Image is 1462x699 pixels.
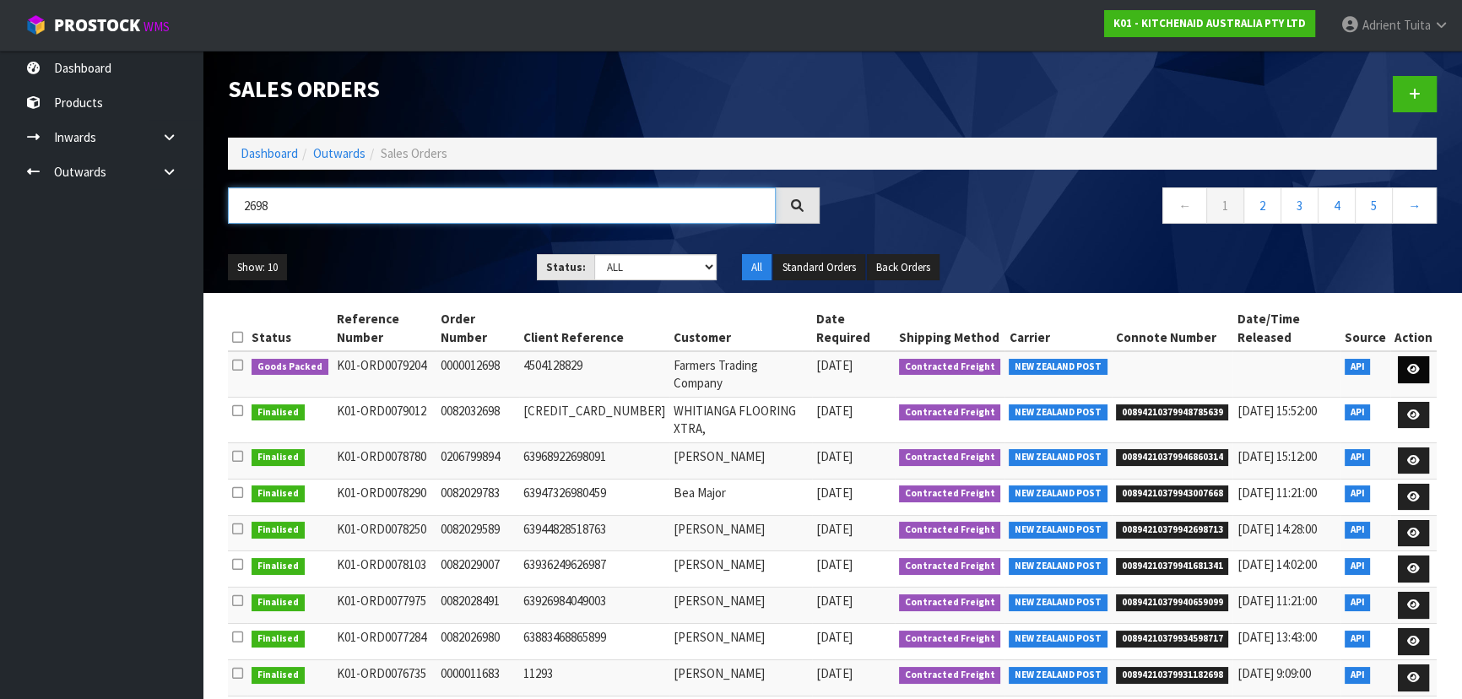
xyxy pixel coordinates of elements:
[1116,667,1229,684] span: 00894210379931182698
[436,306,520,351] th: Order Number
[1112,306,1233,351] th: Connote Number
[143,19,170,35] small: WMS
[333,397,436,442] td: K01-ORD0079012
[519,442,669,479] td: 63968922698091
[519,660,669,696] td: 11293
[1345,667,1371,684] span: API
[899,594,1001,611] span: Contracted Freight
[333,442,436,479] td: K01-ORD0078780
[1009,485,1107,502] span: NEW ZEALAND POST
[1345,404,1371,421] span: API
[899,522,1001,539] span: Contracted Freight
[1345,359,1371,376] span: API
[1237,593,1316,609] span: [DATE] 11:21:00
[812,306,895,351] th: Date Required
[1009,404,1107,421] span: NEW ZEALAND POST
[669,351,812,397] td: Farmers Trading Company
[252,631,305,648] span: Finalised
[816,629,853,645] span: [DATE]
[1004,306,1112,351] th: Carrier
[54,14,140,36] span: ProStock
[252,359,328,376] span: Goods Packed
[1162,187,1207,224] a: ←
[1104,10,1315,37] a: K01 - KITCHENAID AUSTRALIA PTY LTD
[519,515,669,551] td: 63944828518763
[1390,306,1437,351] th: Action
[436,479,520,515] td: 0082029783
[519,397,669,442] td: [CREDIT_CARD_NUMBER]
[228,254,287,281] button: Show: 10
[436,397,520,442] td: 0082032698
[1355,187,1393,224] a: 5
[1237,521,1316,537] span: [DATE] 14:28:00
[816,521,853,537] span: [DATE]
[1392,187,1437,224] a: →
[1009,522,1107,539] span: NEW ZEALAND POST
[1113,16,1306,30] strong: K01 - KITCHENAID AUSTRALIA PTY LTD
[669,442,812,479] td: [PERSON_NAME]
[1345,594,1371,611] span: API
[669,515,812,551] td: [PERSON_NAME]
[252,449,305,466] span: Finalised
[546,260,586,274] strong: Status:
[247,306,333,351] th: Status
[1237,556,1316,572] span: [DATE] 14:02:00
[241,145,298,161] a: Dashboard
[436,588,520,624] td: 0082028491
[669,479,812,515] td: Bea Major
[333,351,436,397] td: K01-ORD0079204
[333,588,436,624] td: K01-ORD0077975
[381,145,447,161] span: Sales Orders
[1009,631,1107,648] span: NEW ZEALAND POST
[1237,665,1310,681] span: [DATE] 9:09:00
[669,624,812,660] td: [PERSON_NAME]
[519,306,669,351] th: Client Reference
[1009,594,1107,611] span: NEW ZEALAND POST
[519,624,669,660] td: 63883468865899
[313,145,365,161] a: Outwards
[252,667,305,684] span: Finalised
[1206,187,1244,224] a: 1
[436,351,520,397] td: 0000012698
[333,479,436,515] td: K01-ORD0078290
[333,660,436,696] td: K01-ORD0076735
[1009,667,1107,684] span: NEW ZEALAND POST
[25,14,46,35] img: cube-alt.png
[1345,558,1371,575] span: API
[1009,449,1107,466] span: NEW ZEALAND POST
[816,556,853,572] span: [DATE]
[899,558,1001,575] span: Contracted Freight
[1116,522,1229,539] span: 00894210379942698713
[669,397,812,442] td: WHITIANGA FLOORING XTRA,
[816,593,853,609] span: [DATE]
[333,551,436,588] td: K01-ORD0078103
[669,551,812,588] td: [PERSON_NAME]
[1318,187,1356,224] a: 4
[519,551,669,588] td: 63936249626987
[867,254,939,281] button: Back Orders
[669,588,812,624] td: [PERSON_NAME]
[816,448,853,464] span: [DATE]
[1237,448,1316,464] span: [DATE] 15:12:00
[1281,187,1319,224] a: 3
[436,624,520,660] td: 0082026980
[899,404,1001,421] span: Contracted Freight
[899,359,1001,376] span: Contracted Freight
[1009,558,1107,575] span: NEW ZEALAND POST
[1404,17,1431,33] span: Tuita
[1009,359,1107,376] span: NEW ZEALAND POST
[1362,17,1401,33] span: Adrient
[1237,485,1316,501] span: [DATE] 11:21:00
[669,660,812,696] td: [PERSON_NAME]
[899,667,1001,684] span: Contracted Freight
[228,76,820,101] h1: Sales Orders
[228,187,776,224] input: Search sales orders
[816,665,853,681] span: [DATE]
[1116,558,1229,575] span: 00894210379941681341
[1232,306,1340,351] th: Date/Time Released
[436,551,520,588] td: 0082029007
[816,485,853,501] span: [DATE]
[1345,485,1371,502] span: API
[519,351,669,397] td: 4504128829
[252,594,305,611] span: Finalised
